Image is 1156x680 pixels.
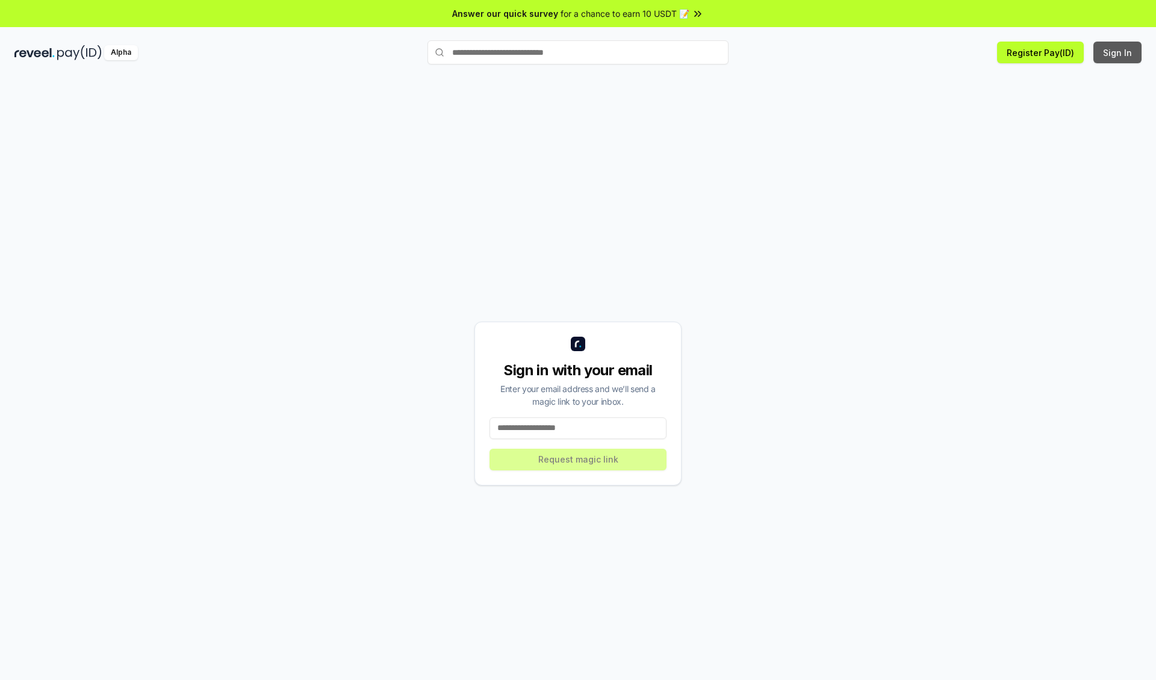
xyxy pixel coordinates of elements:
[489,382,667,408] div: Enter your email address and we’ll send a magic link to your inbox.
[1093,42,1142,63] button: Sign In
[104,45,138,60] div: Alpha
[57,45,102,60] img: pay_id
[561,7,689,20] span: for a chance to earn 10 USDT 📝
[489,361,667,380] div: Sign in with your email
[997,42,1084,63] button: Register Pay(ID)
[14,45,55,60] img: reveel_dark
[571,337,585,351] img: logo_small
[452,7,558,20] span: Answer our quick survey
